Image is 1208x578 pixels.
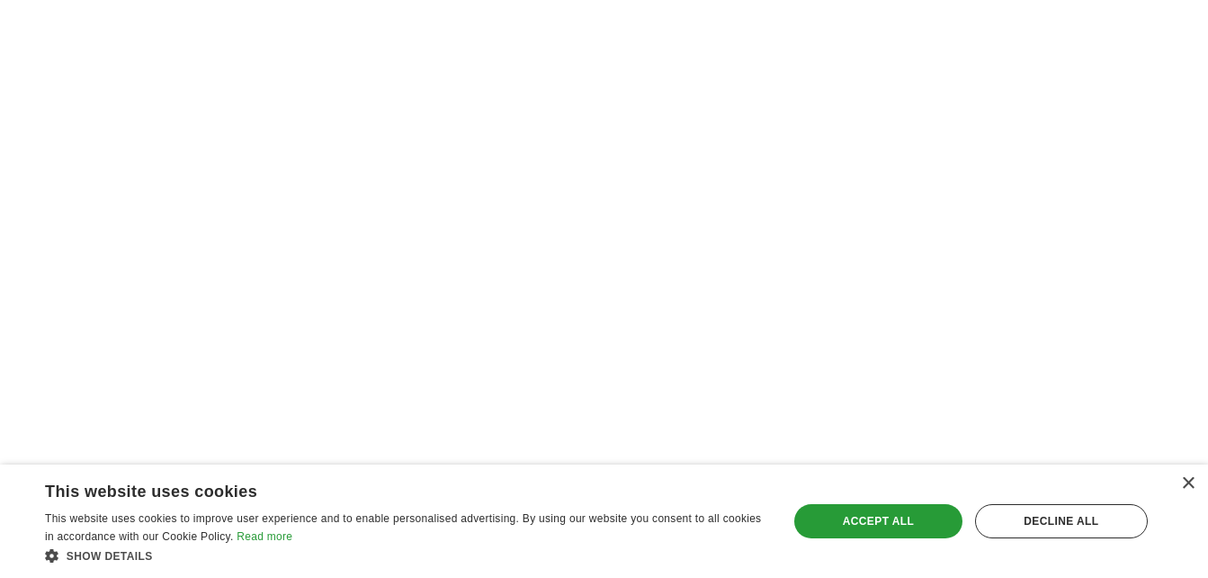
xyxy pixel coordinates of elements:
[237,530,292,543] a: Read more, opens a new window
[45,475,720,502] div: This website uses cookies
[1181,477,1195,491] div: Close
[975,504,1148,538] div: Decline all
[67,550,153,563] span: Show details
[794,504,962,538] div: Accept all
[45,546,765,564] div: Show details
[45,512,761,543] span: This website uses cookies to improve user experience and to enable personalised advertising. By u...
